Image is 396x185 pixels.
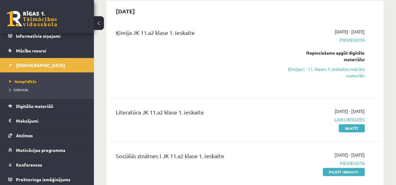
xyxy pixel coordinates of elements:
[8,99,86,113] a: Digitālie materiāli
[7,11,57,27] a: Rīgas 1. Tālmācības vidusskola
[8,114,86,128] a: Maksājumi
[9,79,37,84] span: Neizpildītās
[335,108,365,114] span: [DATE] - [DATE]
[116,108,279,119] div: Literatūra JK 11.a2 klase 1. ieskaite
[16,114,86,128] legend: Maksājumi
[288,37,365,43] span: Pievienota
[16,177,70,182] span: Proktoringa izmēģinājums
[8,128,86,143] a: Atzīmes
[8,158,86,172] a: Konferences
[335,28,365,35] span: [DATE] - [DATE]
[288,50,365,63] div: Nepieciešams apgūt digitālo materiālu:
[16,48,46,53] span: Mācību resursi
[288,66,365,79] a: Ķīmijas I - 11. klases 1. ieskaites mācību materiāls
[116,28,279,40] div: Ķīmija JK 11.a2 klase 1. ieskaite
[16,162,42,168] span: Konferences
[16,29,86,43] legend: Informatīvie ziņojumi
[335,152,365,158] span: [DATE] - [DATE]
[16,133,33,138] span: Atzīmes
[288,116,365,123] span: Laiks beidzies
[323,168,365,176] a: Pildīt ieskaiti
[8,143,86,157] a: Motivācijas programma
[16,62,65,68] span: [DEMOGRAPHIC_DATA]
[339,124,365,132] a: Skatīt
[9,79,88,84] a: Neizpildītās
[288,160,365,167] span: Pievienota
[8,43,86,58] a: Mācību resursi
[16,103,53,109] span: Digitālie materiāli
[16,147,65,153] span: Motivācijas programma
[9,87,28,92] span: Izlabotās
[110,4,141,18] h2: [DATE]
[9,87,88,92] a: Izlabotās
[8,58,86,72] a: [DEMOGRAPHIC_DATA]
[116,152,279,163] div: Sociālās zinātnes I JK 11.a2 klase 1. ieskaite
[8,29,86,43] a: Informatīvie ziņojumi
